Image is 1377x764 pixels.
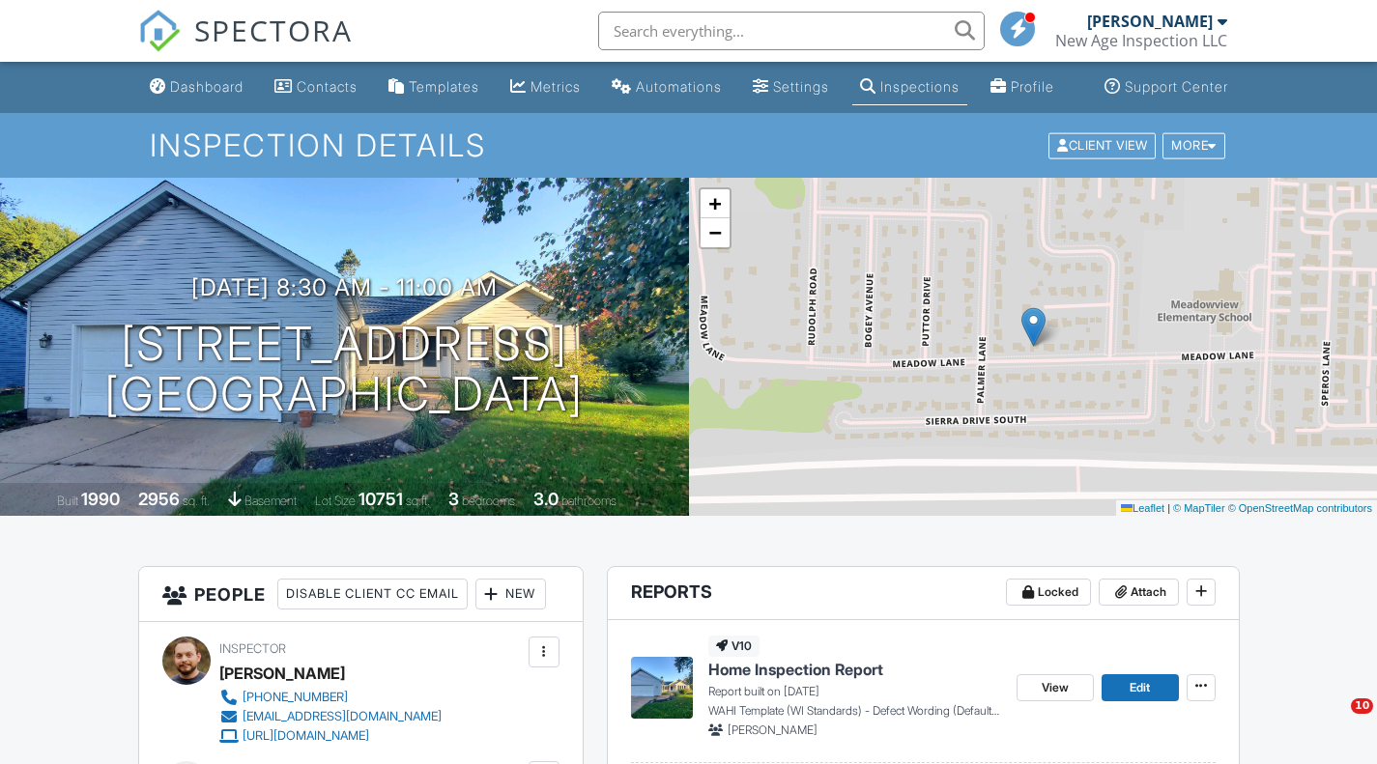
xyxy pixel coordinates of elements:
h3: People [139,567,583,622]
a: Zoom out [701,218,730,247]
div: Disable Client CC Email [277,579,468,609]
div: Templates [409,78,479,95]
div: Client View [1048,132,1156,158]
div: 10751 [359,489,403,509]
a: Templates [381,70,487,105]
a: Company Profile [983,70,1062,105]
span: bathrooms [561,494,617,508]
span: bedrooms [462,494,515,508]
div: 3.0 [533,489,559,509]
a: Settings [745,70,837,105]
img: Marker [1021,307,1046,347]
div: [PERSON_NAME] [219,659,345,688]
div: 3 [448,489,459,509]
div: Profile [1011,78,1054,95]
div: New [475,579,546,609]
span: Lot Size [315,494,356,508]
span: + [708,191,721,215]
a: SPECTORA [138,26,353,67]
a: Metrics [502,70,588,105]
div: Inspections [880,78,960,95]
span: sq. ft. [183,494,210,508]
a: Inspections [852,70,967,105]
a: © MapTiler [1173,502,1225,514]
span: − [708,220,721,244]
h3: [DATE] 8:30 am - 11:00 am [191,274,498,300]
span: sq.ft. [406,494,430,508]
div: Settings [773,78,829,95]
div: [EMAIL_ADDRESS][DOMAIN_NAME] [243,709,442,724]
img: The Best Home Inspection Software - Spectora [138,10,181,52]
a: [PHONE_NUMBER] [219,688,442,707]
span: SPECTORA [194,10,353,50]
a: Dashboard [142,70,251,105]
span: 10 [1351,698,1373,714]
span: basement [244,494,297,508]
input: Search everything... [598,12,985,50]
a: Automations (Basic) [604,70,730,105]
span: Built [57,494,78,508]
div: Dashboard [170,78,244,95]
span: | [1167,502,1170,514]
div: Contacts [297,78,358,95]
div: Automations [636,78,722,95]
div: Metrics [531,78,581,95]
a: Support Center [1097,70,1236,105]
div: 2956 [138,489,180,509]
h1: Inspection Details [150,128,1226,162]
a: [EMAIL_ADDRESS][DOMAIN_NAME] [219,707,442,726]
h1: [STREET_ADDRESS] [GEOGRAPHIC_DATA] [104,319,584,421]
div: [PERSON_NAME] [1087,12,1213,31]
div: Support Center [1125,78,1228,95]
iframe: Intercom live chat [1311,698,1358,745]
span: Inspector [219,641,286,656]
div: More [1162,132,1225,158]
a: [URL][DOMAIN_NAME] [219,726,442,746]
a: Leaflet [1121,502,1164,514]
a: Zoom in [701,189,730,218]
div: [PHONE_NUMBER] [243,690,348,705]
a: Contacts [267,70,365,105]
div: 1990 [81,489,120,509]
div: New Age Inspection LLC [1055,31,1227,50]
a: Client View [1047,137,1161,152]
div: [URL][DOMAIN_NAME] [243,728,369,744]
a: © OpenStreetMap contributors [1228,502,1372,514]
